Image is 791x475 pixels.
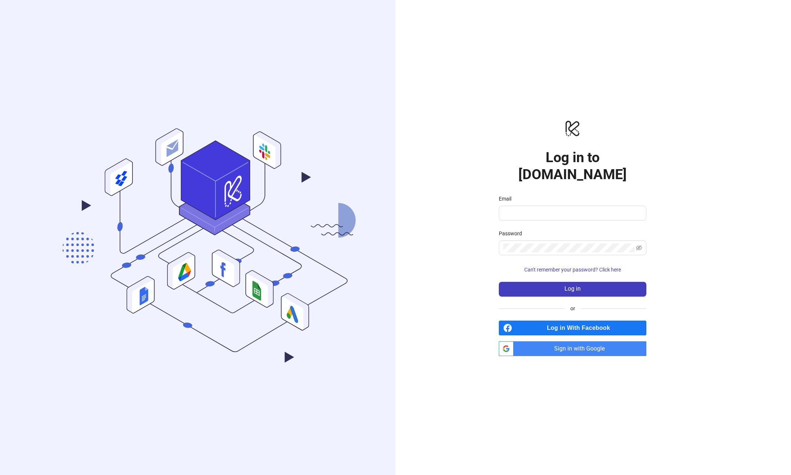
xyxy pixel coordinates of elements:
span: Log in [564,286,581,292]
a: Sign in with Google [499,341,646,356]
label: Password [499,229,527,237]
span: or [564,304,581,312]
a: Can't remember your password? Click here [499,267,646,273]
input: Email [503,209,640,218]
button: Log in [499,282,646,297]
button: Can't remember your password? Click here [499,264,646,276]
label: Email [499,195,516,203]
span: Can't remember your password? Click here [524,267,621,273]
input: Password [503,243,635,252]
h1: Log in to [DOMAIN_NAME] [499,149,646,183]
span: Log in With Facebook [515,321,646,335]
span: eye-invisible [636,245,642,251]
span: Sign in with Google [517,341,646,356]
a: Log in With Facebook [499,321,646,335]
